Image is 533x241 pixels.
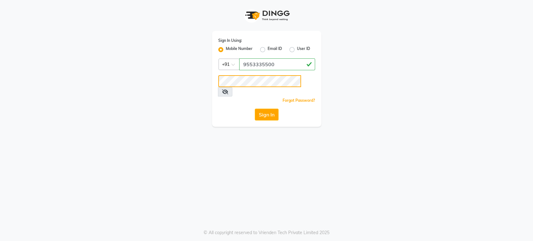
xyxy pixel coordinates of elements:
[226,46,253,53] label: Mobile Number
[268,46,282,53] label: Email ID
[239,58,315,70] input: Username
[242,6,292,25] img: logo1.svg
[255,109,279,120] button: Sign In
[218,38,242,43] label: Sign In Using:
[297,46,310,53] label: User ID
[218,75,301,87] input: Username
[283,98,315,103] a: Forgot Password?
